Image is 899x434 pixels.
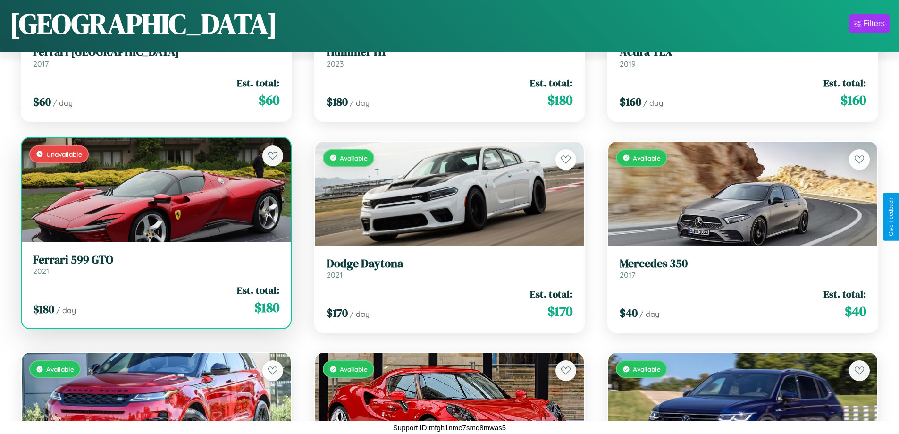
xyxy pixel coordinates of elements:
h3: Acura TLX [620,45,866,59]
h3: Dodge Daytona [327,257,573,271]
a: Dodge Daytona2021 [327,257,573,280]
span: / day [350,309,370,319]
h3: Ferrari 599 GTO [33,253,279,267]
span: Est. total: [823,76,866,90]
span: 2017 [620,270,635,280]
span: $ 170 [327,305,348,321]
h3: Mercedes 350 [620,257,866,271]
span: $ 170 [547,302,572,321]
span: Est. total: [237,76,279,90]
h3: Hummer H1 [327,45,573,59]
span: $ 60 [259,91,279,110]
span: 2017 [33,59,49,68]
span: 2023 [327,59,344,68]
a: Hummer H12023 [327,45,573,68]
span: Est. total: [237,283,279,297]
span: 2021 [327,270,343,280]
span: $ 40 [845,302,866,321]
a: Mercedes 3502017 [620,257,866,280]
button: Filters [849,14,890,33]
span: $ 180 [327,94,348,110]
p: Support ID: mfgh1nme7smq8mwas5 [393,421,506,434]
div: Filters [863,19,885,28]
span: Available [46,365,74,373]
span: Est. total: [530,287,572,301]
span: $ 180 [254,298,279,317]
span: / day [53,98,73,108]
span: Unavailable [46,150,82,158]
span: / day [350,98,370,108]
span: Available [633,154,661,162]
h1: [GEOGRAPHIC_DATA] [9,4,277,43]
span: 2021 [33,266,49,276]
span: Available [340,154,368,162]
span: / day [643,98,663,108]
span: / day [56,306,76,315]
span: 2019 [620,59,636,68]
a: Acura TLX2019 [620,45,866,68]
span: $ 40 [620,305,638,321]
span: Available [633,365,661,373]
span: $ 180 [547,91,572,110]
span: Est. total: [823,287,866,301]
span: / day [639,309,659,319]
a: Ferrari 599 GTO2021 [33,253,279,276]
span: $ 160 [620,94,641,110]
h3: Ferrari [GEOGRAPHIC_DATA] [33,45,279,59]
span: $ 180 [33,301,54,317]
a: Ferrari [GEOGRAPHIC_DATA]2017 [33,45,279,68]
span: Est. total: [530,76,572,90]
span: $ 60 [33,94,51,110]
span: $ 160 [840,91,866,110]
span: Available [340,365,368,373]
div: Give Feedback [888,198,894,236]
